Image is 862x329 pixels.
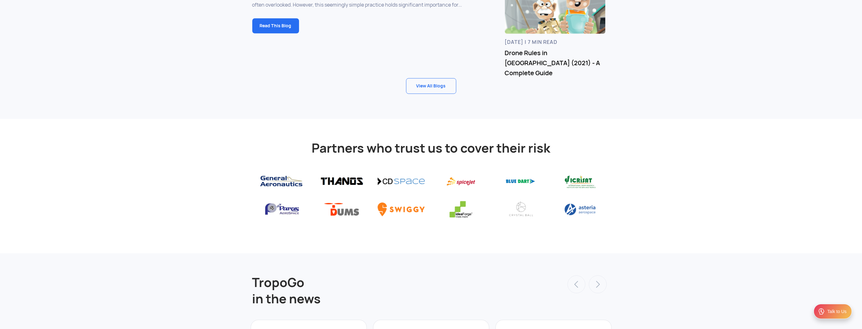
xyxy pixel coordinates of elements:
div: Talk to Us [827,308,847,315]
img: Drone Destination [436,200,486,219]
img: Paras [257,200,307,219]
div: [DATE] | 7 min read [505,40,599,45]
img: CD Space [376,172,426,191]
img: Oil India Limited [436,172,486,191]
img: Thanos [317,172,367,191]
h2: Partners who trust us to cover their risk [252,125,610,157]
img: Crystal Ball [495,200,546,219]
img: M Drone [555,172,605,191]
h2: TropoGo in the news [252,260,488,307]
a: View All Blogs [406,78,456,94]
img: ic_Support.svg [818,308,825,315]
img: General Aeronautics [257,172,307,191]
a: Read This Blog [252,18,299,34]
img: Survey of India [317,200,367,219]
img: Amtron [555,200,605,219]
img: Day Best [495,172,546,191]
img: PBC's Aero Hub [376,200,426,219]
div: Drone Rules in [GEOGRAPHIC_DATA] (2021) - A Complete Guide [505,48,605,78]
